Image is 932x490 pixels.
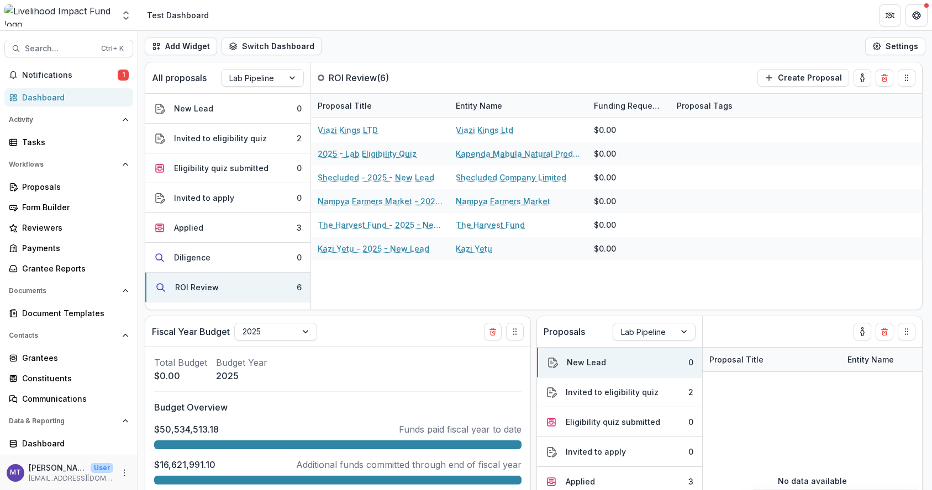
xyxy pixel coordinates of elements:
div: ROI Review [175,281,219,293]
p: Proposals [544,325,585,338]
div: Entity Name [449,94,587,118]
button: More [118,466,131,480]
button: Eligibility quiz submitted0 [145,153,310,183]
a: Kapenda Mabula Natural Products Ltd [456,148,581,159]
p: 2025 [216,369,267,382]
button: Delete card [484,323,502,340]
p: Total Budget [154,356,207,369]
div: Eligibility quiz submitted [566,416,660,428]
div: 0 [297,103,302,114]
nav: breadcrumb [143,7,213,23]
div: Constituents [22,372,124,384]
a: Shecluded - 2025 - New Lead [318,172,434,183]
button: Invited to eligibility quiz2 [145,124,310,153]
div: Proposal Title [703,348,841,371]
div: 0 [688,356,693,368]
div: New Lead [174,103,213,114]
span: Data & Reporting [9,417,118,425]
a: Constituents [4,369,133,387]
button: Open Contacts [4,327,133,344]
div: 0 [688,416,693,428]
a: Grantees [4,349,133,367]
p: $50,534,513.18 [154,423,219,436]
div: Payments [22,242,124,254]
button: Drag [506,323,524,340]
div: 0 [688,446,693,457]
div: Proposal Title [311,94,449,118]
a: Viazi Kings Ltd [456,124,513,136]
div: Dashboard [22,438,124,449]
p: $16,621,991.10 [154,458,215,471]
div: Proposal Tags [670,100,739,111]
a: The Harvest Fund - 2025 - New Lead [318,219,443,231]
button: toggle-assigned-to-me [854,323,871,340]
button: Open Workflows [4,156,133,173]
a: Nampya Farmers Market - 2025 - New Lead [318,195,443,207]
button: Open Activity [4,111,133,129]
div: Proposal Title [311,100,378,111]
button: Delete card [876,323,893,340]
div: $0.00 [594,243,616,254]
p: ROI Review ( 6 ) [329,71,412,84]
div: 3 [297,222,302,233]
div: Ctrl + K [99,42,126,55]
div: Grantees [22,352,124,364]
div: Proposal Tags [670,94,808,118]
div: Invited to apply [174,192,234,204]
p: Budget Year [216,356,267,369]
a: Document Templates [4,304,133,322]
button: Get Help [905,4,928,26]
p: All proposals [152,71,207,84]
div: Entity Name [449,100,509,111]
div: New Lead [567,356,606,368]
div: Tasks [22,136,124,148]
span: Workflows [9,161,118,168]
button: Diligence0 [145,243,310,273]
a: Tasks [4,133,133,151]
span: Contacts [9,332,118,339]
button: New Lead0 [537,348,702,377]
div: Diligence [174,252,210,263]
div: Invited to eligibility quiz [566,386,659,398]
button: Settings [865,38,925,55]
div: $0.00 [594,172,616,183]
button: Applied3 [145,213,310,243]
p: [PERSON_NAME] [29,462,86,473]
div: Muthoni Thuo [10,469,21,476]
a: Viazi Kings LTD [318,124,378,136]
button: Create Proposal [757,69,849,87]
div: Funding Requested [587,94,670,118]
button: ROI Review6 [145,273,310,302]
button: Drag [898,69,915,87]
p: Fiscal Year Budget [152,325,230,338]
div: Form Builder [22,201,124,213]
div: 0 [297,192,302,204]
p: Funds paid fiscal year to date [399,423,522,436]
div: Reviewers [22,222,124,233]
button: Open Documents [4,282,133,300]
div: $0.00 [594,219,616,231]
p: Additional funds committed through end of fiscal year [296,458,522,471]
a: Dashboard [4,88,133,106]
div: Eligibility quiz submitted [174,162,268,174]
div: Dashboard [22,92,124,103]
div: Communications [22,393,124,404]
span: Search... [25,44,94,54]
div: $0.00 [594,124,616,136]
button: Eligibility quiz submitted0 [537,407,702,437]
span: Documents [9,287,118,295]
div: Proposals [22,181,124,193]
div: Funding Requested [587,100,670,111]
button: Invited to apply0 [145,183,310,213]
div: 2 [297,132,302,144]
p: Budget Overview [154,401,522,414]
button: New Lead0 [145,94,310,124]
div: 0 [297,252,302,263]
button: Notifications1 [4,66,133,84]
button: Invited to eligibility quiz2 [537,377,702,407]
div: Proposal Title [703,354,770,365]
a: Shecluded Company Limited [456,172,566,183]
div: Invited to apply [566,446,626,457]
